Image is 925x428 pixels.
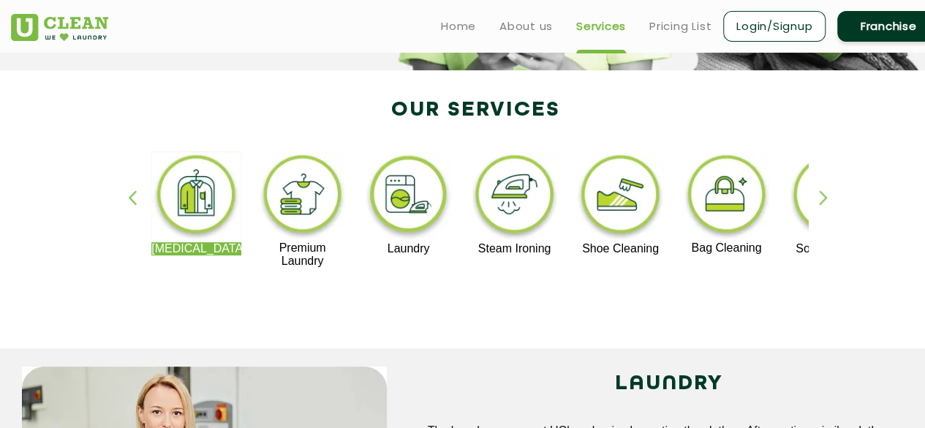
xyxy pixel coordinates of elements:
[788,151,877,242] img: sofa_cleaning_11zon.webp
[11,14,108,41] img: UClean Laundry and Dry Cleaning
[441,18,476,35] a: Home
[151,151,241,242] img: dry_cleaning_11zon.webp
[682,151,771,241] img: bag_cleaning_11zon.webp
[575,151,665,242] img: shoe_cleaning_11zon.webp
[469,151,559,242] img: steam_ironing_11zon.webp
[363,151,453,242] img: laundry_cleaning_11zon.webp
[649,18,711,35] a: Pricing List
[257,151,347,241] img: premium_laundry_cleaning_11zon.webp
[363,242,453,255] p: Laundry
[723,11,826,42] a: Login/Signup
[469,242,559,255] p: Steam Ironing
[575,242,665,255] p: Shoe Cleaning
[257,241,347,268] p: Premium Laundry
[576,18,626,35] a: Services
[788,242,877,255] p: Sofa Cleaning
[499,18,553,35] a: About us
[151,242,241,255] p: [MEDICAL_DATA]
[682,241,771,255] p: Bag Cleaning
